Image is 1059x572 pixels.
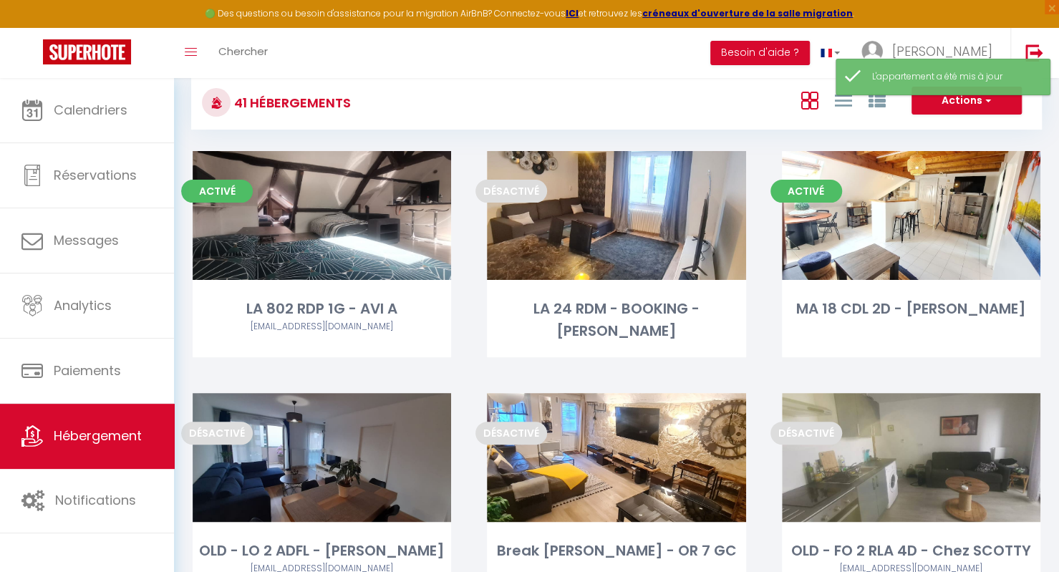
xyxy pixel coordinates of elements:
[54,231,119,249] span: Messages
[710,41,810,65] button: Besoin d'aide ?
[770,180,842,203] span: Activé
[475,180,547,203] span: Désactivé
[54,296,112,314] span: Analytics
[892,42,992,60] span: [PERSON_NAME]
[475,422,547,445] span: Désactivé
[54,166,137,184] span: Réservations
[872,70,1035,84] div: L'appartement a été mis à jour
[43,39,131,64] img: Super Booking
[193,320,451,334] div: Airbnb
[54,101,127,119] span: Calendriers
[782,298,1040,320] div: MA 18 CDL 2D - [PERSON_NAME]
[54,427,142,445] span: Hébergement
[868,88,885,112] a: Vue par Groupe
[231,87,351,119] h3: 41 Hébergements
[218,44,268,59] span: Chercher
[208,28,279,78] a: Chercher
[851,28,1010,78] a: ... [PERSON_NAME]
[55,491,136,509] span: Notifications
[193,298,451,320] div: LA 802 RDP 1G - AVI A
[181,180,253,203] span: Activé
[801,88,818,112] a: Vue en Box
[770,422,842,445] span: Désactivé
[54,362,121,379] span: Paiements
[181,422,253,445] span: Désactivé
[193,540,451,562] div: OLD - LO 2 ADFL - [PERSON_NAME]
[11,6,54,49] button: Ouvrir le widget de chat LiveChat
[487,298,745,343] div: LA 24 RDM - BOOKING - [PERSON_NAME]
[911,87,1022,115] button: Actions
[566,7,579,19] a: ICI
[642,7,853,19] a: créneaux d'ouverture de la salle migration
[861,41,883,62] img: ...
[834,88,851,112] a: Vue en Liste
[1025,44,1043,62] img: logout
[487,540,745,562] div: Break [PERSON_NAME] - OR 7 GC
[782,540,1040,562] div: OLD - FO 2 RLA 4D - Chez SCOTTY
